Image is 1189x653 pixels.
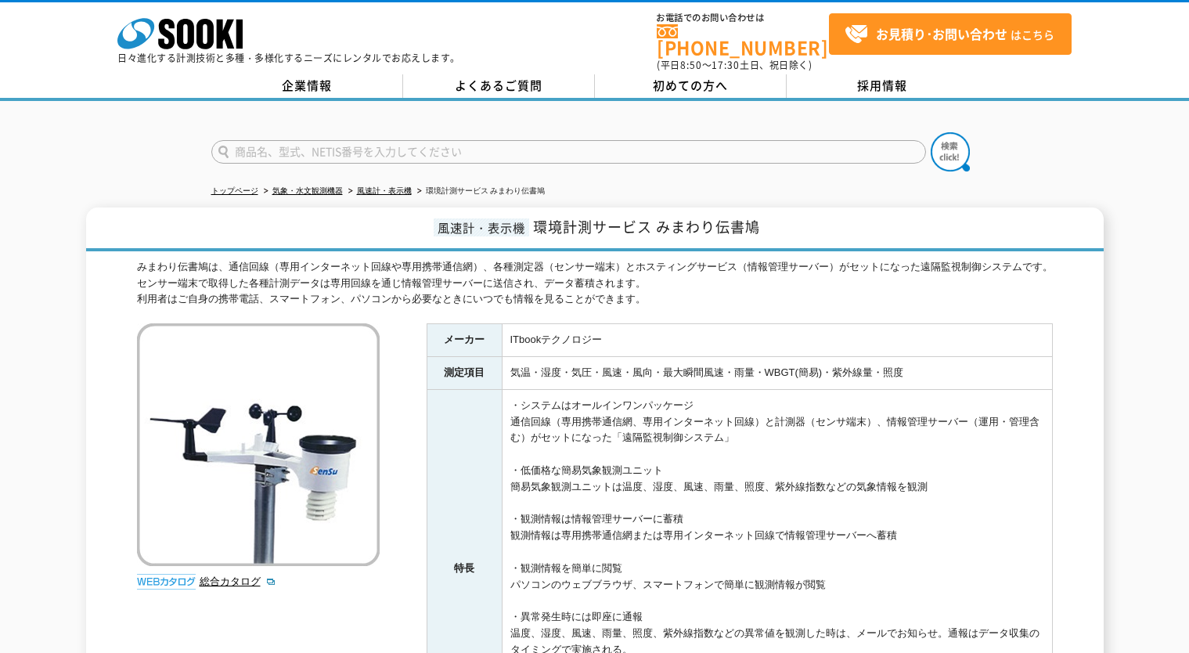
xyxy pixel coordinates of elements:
[137,574,196,590] img: webカタログ
[414,183,546,200] li: 環境計測サービス みまわり伝書鳩
[211,186,258,195] a: トップページ
[657,13,829,23] span: お電話でのお問い合わせは
[657,24,829,56] a: [PHONE_NUMBER]
[829,13,1072,55] a: お見積り･お問い合わせはこちら
[845,23,1054,46] span: はこちら
[403,74,595,98] a: よくあるご質問
[427,357,502,390] th: 測定項目
[427,324,502,357] th: メーカー
[657,58,812,72] span: (平日 ～ 土日、祝日除く)
[200,575,276,587] a: 総合カタログ
[712,58,740,72] span: 17:30
[357,186,412,195] a: 風速計・表示機
[931,132,970,171] img: btn_search.png
[137,323,380,566] img: 環境計測サービス みまわり伝書鳩
[502,324,1052,357] td: ITbookテクノロジー
[117,53,460,63] p: 日々進化する計測技術と多種・多様化するニーズにレンタルでお応えします。
[595,74,787,98] a: 初めての方へ
[680,58,702,72] span: 8:50
[533,216,760,237] span: 環境計測サービス みまわり伝書鳩
[787,74,978,98] a: 採用情報
[272,186,343,195] a: 気象・水文観測機器
[876,24,1007,43] strong: お見積り･お問い合わせ
[211,74,403,98] a: 企業情報
[653,77,728,94] span: 初めての方へ
[137,259,1053,308] div: みまわり伝書鳩は、通信回線（専用インターネット回線や専用携帯通信網）、各種測定器（センサー端末）とホスティングサービス（情報管理サーバー）がセットになった遠隔監視制御システムです。 センサー端末...
[502,357,1052,390] td: 気温・湿度・気圧・風速・風向・最大瞬間風速・雨量・WBGT(簡易)・紫外線量・照度
[211,140,926,164] input: 商品名、型式、NETIS番号を入力してください
[434,218,529,236] span: 風速計・表示機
